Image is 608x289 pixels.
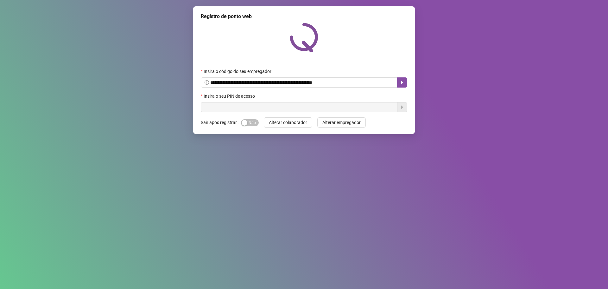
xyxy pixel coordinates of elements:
span: info-circle [205,80,209,85]
span: Alterar empregador [322,119,361,126]
span: caret-right [400,80,405,85]
label: Insira o código do seu empregador [201,68,275,75]
button: Alterar empregador [317,117,366,128]
img: QRPoint [290,23,318,52]
label: Sair após registrar [201,117,241,128]
button: Alterar colaborador [264,117,312,128]
span: Alterar colaborador [269,119,307,126]
div: Registro de ponto web [201,13,407,20]
label: Insira o seu PIN de acesso [201,93,259,100]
